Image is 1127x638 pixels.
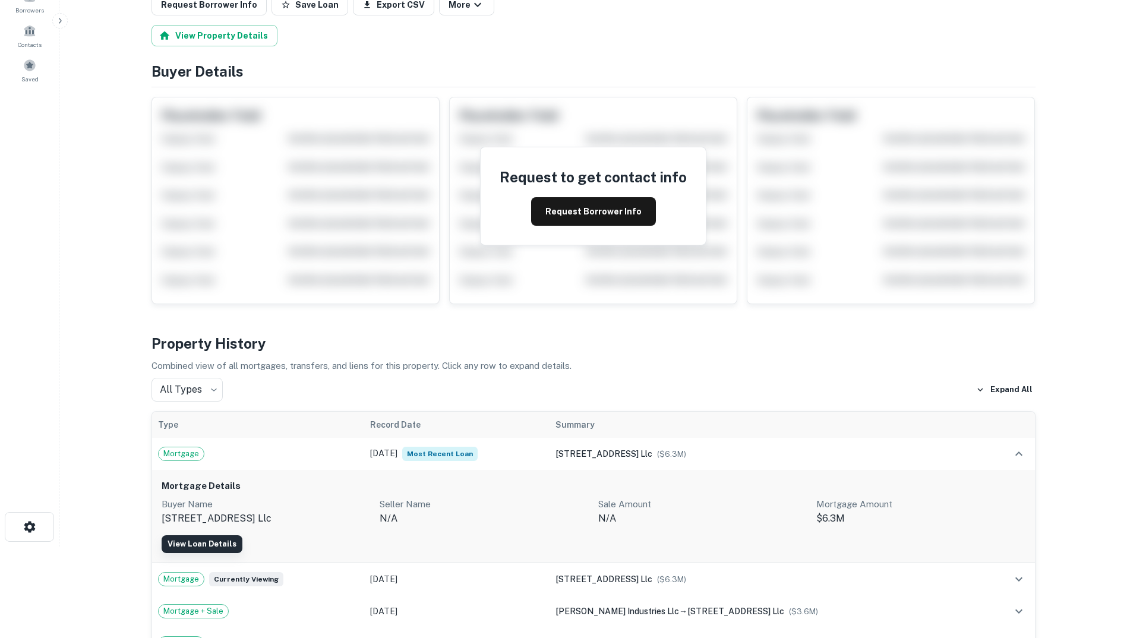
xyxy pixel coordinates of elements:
p: Sale Amount [598,497,807,511]
p: Buyer Name [162,497,371,511]
h6: Mortgage Details [162,479,1025,493]
button: expand row [1009,569,1029,589]
a: View Loan Details [162,535,242,553]
p: Seller Name [380,497,589,511]
span: [STREET_ADDRESS] llc [555,574,652,584]
td: [DATE] [364,563,549,595]
span: [STREET_ADDRESS] llc [687,607,784,616]
span: [PERSON_NAME] industries llc [555,607,679,616]
a: Saved [4,54,56,86]
p: n/a [380,511,589,526]
iframe: Chat Widget [1068,543,1127,600]
span: Currently viewing [209,572,283,586]
th: Type [152,412,365,438]
span: Mortgage [159,448,204,460]
h4: Request to get contact info [500,166,687,188]
div: All Types [151,378,223,402]
p: N/A [598,511,807,526]
span: Most Recent Loan [402,447,478,461]
span: ($ 6.3M ) [657,450,686,459]
p: $6.3M [816,511,1025,526]
span: Mortgage + Sale [159,605,228,617]
p: Combined view of all mortgages, transfers, and liens for this property. Click any row to expand d... [151,359,1036,373]
span: Saved [21,74,39,84]
button: View Property Details [151,25,277,46]
span: ($ 3.6M ) [789,607,818,616]
button: Request Borrower Info [531,197,656,226]
span: Borrowers [15,5,44,15]
button: expand row [1009,444,1029,464]
span: ($ 6.3M ) [657,575,686,584]
p: Mortgage Amount [816,497,1025,511]
a: Contacts [4,20,56,52]
p: [STREET_ADDRESS] llc [162,511,371,526]
button: expand row [1009,601,1029,621]
span: [STREET_ADDRESS] llc [555,449,652,459]
div: → [555,605,979,618]
th: Summary [550,412,985,438]
td: [DATE] [364,438,549,470]
h4: Buyer Details [151,61,1036,82]
span: Contacts [18,40,42,49]
td: [DATE] [364,595,549,627]
th: Record Date [364,412,549,438]
button: Expand All [973,381,1036,399]
h4: Property History [151,333,1036,354]
span: Mortgage [159,573,204,585]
